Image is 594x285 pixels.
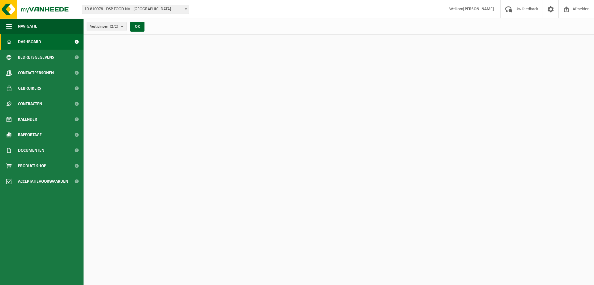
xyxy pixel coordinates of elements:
[18,158,46,174] span: Product Shop
[18,127,42,143] span: Rapportage
[87,22,127,31] button: Vestigingen(2/2)
[18,81,41,96] span: Gebruikers
[18,65,54,81] span: Contactpersonen
[18,19,37,34] span: Navigatie
[130,22,144,32] button: OK
[18,112,37,127] span: Kalender
[18,143,44,158] span: Documenten
[82,5,189,14] span: 10-810078 - DSP FOOD NV - GENT
[463,7,494,11] strong: [PERSON_NAME]
[18,96,42,112] span: Contracten
[18,174,68,189] span: Acceptatievoorwaarden
[18,50,54,65] span: Bedrijfsgegevens
[18,34,41,50] span: Dashboard
[110,24,118,29] count: (2/2)
[90,22,118,31] span: Vestigingen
